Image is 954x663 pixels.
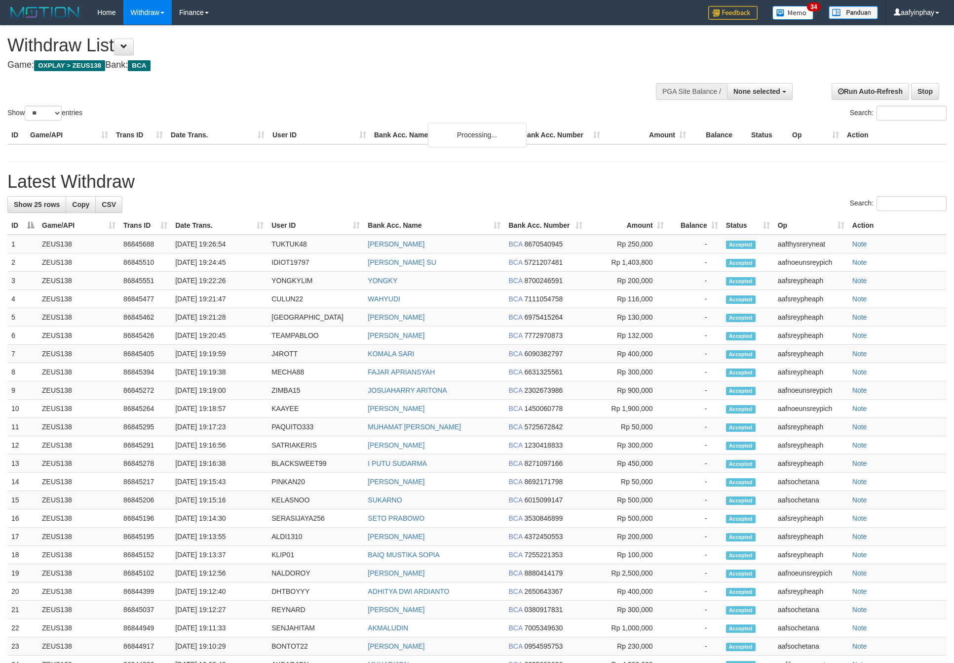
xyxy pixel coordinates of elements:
td: 1 [7,235,38,253]
a: [PERSON_NAME] [368,569,424,577]
td: Rp 500,000 [586,491,668,509]
td: 4 [7,290,38,308]
td: 2 [7,253,38,272]
a: MUHAMAT [PERSON_NAME] [368,423,461,431]
span: Accepted [726,295,756,304]
span: Copy 7255221353 to clipboard [524,551,563,559]
span: BCA [508,533,522,540]
td: 18 [7,546,38,564]
a: [PERSON_NAME] [368,441,424,449]
span: Accepted [726,533,756,541]
td: 3 [7,272,38,290]
a: WAHYUDI [368,295,400,303]
a: Stop [911,83,939,100]
span: BCA [508,258,522,266]
span: Copy 1230418833 to clipboard [524,441,563,449]
th: Bank Acc. Number: activate to sort column ascending [504,216,586,235]
span: Copy 1450060778 to clipboard [524,405,563,413]
td: Rp 132,000 [586,327,668,345]
a: Note [852,551,867,559]
a: Note [852,331,867,339]
th: Bank Acc. Name [370,126,518,144]
a: I PUTU SUDARMA [368,459,427,467]
span: Copy 6090382797 to clipboard [524,350,563,358]
td: 86845295 [119,418,171,436]
span: Accepted [726,423,756,432]
th: Date Trans.: activate to sort column ascending [171,216,267,235]
img: Feedback.jpg [708,6,758,20]
td: aafsreypheaph [774,290,848,308]
a: Note [852,386,867,394]
a: Note [852,533,867,540]
td: aafsreypheaph [774,363,848,381]
span: Accepted [726,405,756,414]
a: Note [852,496,867,504]
td: ZEUS138 [38,418,119,436]
span: BCA [508,405,522,413]
td: ZEUS138 [38,235,119,253]
td: 12 [7,436,38,455]
td: 86845462 [119,308,171,327]
span: Accepted [726,442,756,450]
th: Action [848,216,947,235]
a: Note [852,587,867,595]
span: Copy 7111054758 to clipboard [524,295,563,303]
td: 10 [7,400,38,418]
td: aafsreypheaph [774,528,848,546]
td: - [668,528,722,546]
span: BCA [508,459,522,467]
span: BCA [508,368,522,376]
td: KAAYEE [267,400,364,418]
label: Search: [850,106,947,121]
span: Accepted [726,241,756,249]
td: ZEUS138 [38,546,119,564]
td: Rp 300,000 [586,363,668,381]
td: 86845195 [119,528,171,546]
button: None selected [727,83,793,100]
td: 14 [7,473,38,491]
th: User ID [268,126,370,144]
td: Rp 900,000 [586,381,668,400]
span: BCA [508,514,522,522]
span: Copy 8670540945 to clipboard [524,240,563,248]
td: SATRIAKERIS [267,436,364,455]
h4: Game: Bank: [7,60,626,70]
span: Copy 5725672842 to clipboard [524,423,563,431]
th: Op [788,126,843,144]
td: ZEUS138 [38,381,119,400]
span: BCA [508,478,522,486]
td: ZEUS138 [38,400,119,418]
td: 16 [7,509,38,528]
a: Note [852,405,867,413]
td: - [668,473,722,491]
th: ID [7,126,26,144]
td: ZEUS138 [38,455,119,473]
td: [DATE] 19:13:37 [171,546,267,564]
span: Copy 8692171798 to clipboard [524,478,563,486]
td: [DATE] 19:21:47 [171,290,267,308]
td: TUKTUK48 [267,235,364,253]
td: [DATE] 19:19:59 [171,345,267,363]
th: ID: activate to sort column descending [7,216,38,235]
td: - [668,418,722,436]
input: Search: [877,196,947,211]
span: None selected [733,87,780,95]
span: Accepted [726,314,756,322]
div: PGA Site Balance / [656,83,727,100]
th: Action [843,126,947,144]
a: Run Auto-Refresh [832,83,909,100]
span: OXPLAY > ZEUS138 [34,60,105,71]
td: [DATE] 19:18:57 [171,400,267,418]
td: - [668,491,722,509]
td: Rp 50,000 [586,473,668,491]
td: - [668,272,722,290]
a: Copy [66,196,96,213]
td: Rp 200,000 [586,528,668,546]
input: Search: [877,106,947,121]
td: 86845551 [119,272,171,290]
a: Note [852,423,867,431]
td: - [668,436,722,455]
td: YONGKYLIM [267,272,364,290]
td: - [668,509,722,528]
td: aafthysreryneat [774,235,848,253]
